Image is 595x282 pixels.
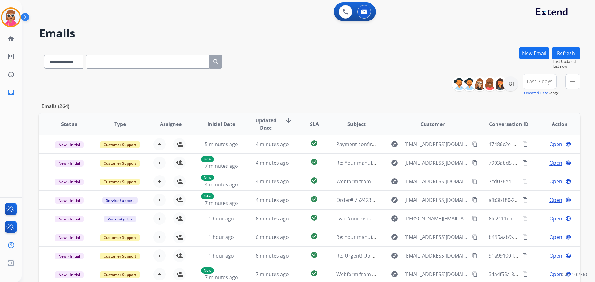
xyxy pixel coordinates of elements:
mat-icon: explore [391,252,398,259]
span: Open [549,233,562,241]
span: [EMAIL_ADDRESS][DOMAIN_NAME] [404,271,468,278]
span: Service Support [102,197,138,204]
mat-icon: list_alt [7,53,15,60]
span: 4 minutes ago [256,159,289,166]
mat-icon: content_copy [472,197,478,203]
span: New - Initial [55,253,84,259]
span: + [158,159,161,167]
mat-icon: language [566,216,571,221]
button: New Email [519,47,549,59]
span: New - Initial [55,197,84,204]
span: Open [549,141,562,148]
span: Open [549,271,562,278]
span: Payment confirmation [336,141,389,148]
mat-icon: content_copy [522,253,528,258]
span: Re: Urgent! Upload photos to continue your claim [336,252,452,259]
mat-icon: explore [391,178,398,185]
mat-icon: content_copy [522,179,528,184]
span: + [158,252,161,259]
button: + [153,157,166,169]
span: [EMAIL_ADDRESS][DOMAIN_NAME] [404,252,468,259]
button: + [153,175,166,188]
mat-icon: content_copy [472,271,478,277]
p: New [201,156,214,162]
mat-icon: content_copy [522,271,528,277]
mat-icon: check_circle [311,270,318,277]
mat-icon: explore [391,196,398,204]
mat-icon: check_circle [311,232,318,240]
span: Customer Support [100,271,140,278]
mat-icon: check_circle [311,214,318,221]
mat-icon: language [566,179,571,184]
span: Assignee [160,120,182,128]
span: Warranty Ops [104,216,136,222]
mat-icon: language [566,234,571,240]
span: New - Initial [55,216,84,222]
span: 5 minutes ago [205,141,238,148]
span: Subject [347,120,366,128]
span: [EMAIL_ADDRESS][DOMAIN_NAME] [404,141,468,148]
mat-icon: content_copy [472,160,478,166]
mat-icon: check_circle [311,177,318,184]
span: Last Updated: [553,59,580,64]
span: Type [114,120,126,128]
p: 0.20.1027RC [561,271,589,278]
span: + [158,196,161,204]
span: + [158,178,161,185]
mat-icon: person_add [176,196,183,204]
span: Customer Support [100,141,140,148]
mat-icon: menu [569,78,576,85]
span: afb3b180-2681-4a1a-9235-2ba3510616d5 [489,197,584,203]
th: Action [529,113,580,135]
mat-icon: content_copy [522,216,528,221]
span: 7 minutes ago [205,274,238,281]
mat-icon: check_circle [311,158,318,166]
mat-icon: explore [391,141,398,148]
mat-icon: language [566,141,571,147]
span: 91a99100-f48c-44bc-8da0-e6c52b63d885 [489,252,583,259]
p: Emails (264) [39,102,72,110]
span: New - Initial [55,179,84,185]
span: Re: Your manufacturer's warranty may still be active [336,234,458,241]
span: Open [549,159,562,167]
span: 7 minutes ago [205,200,238,206]
img: avatar [2,9,20,26]
span: 1 hour ago [209,252,234,259]
button: + [153,194,166,206]
mat-icon: person_add [176,215,183,222]
span: 34a4f55a-86ed-4258-99f1-8121024e370e [489,271,582,278]
span: New - Initial [55,160,84,167]
span: 1 hour ago [209,215,234,222]
mat-icon: explore [391,215,398,222]
span: Webform from [EMAIL_ADDRESS][DOMAIN_NAME] on [DATE] [336,271,477,278]
span: 7 minutes ago [205,163,238,169]
span: b495aab9-45d3-43eb-903c-d0b91d0bf78c [489,234,585,241]
span: 1 hour ago [209,234,234,241]
span: 6fc2111c-d8fb-406c-8f76-24b59c037dcf [489,215,579,222]
mat-icon: inbox [7,89,15,96]
button: Refresh [552,47,580,59]
p: New [201,193,214,199]
span: + [158,233,161,241]
span: 4 minutes ago [256,178,289,185]
span: SLA [310,120,319,128]
mat-icon: language [566,253,571,258]
mat-icon: person_add [176,159,183,167]
mat-icon: content_copy [472,253,478,258]
span: + [158,215,161,222]
span: Customer [421,120,445,128]
span: Open [549,178,562,185]
span: 6 minutes ago [256,252,289,259]
span: Range [524,90,559,96]
mat-icon: arrow_downward [285,117,292,124]
span: [EMAIL_ADDRESS][DOMAIN_NAME] [404,178,468,185]
span: Webform from [EMAIL_ADDRESS][DOMAIN_NAME] on [DATE] [336,178,477,185]
div: +81 [503,76,518,91]
span: New - Initial [55,141,84,148]
span: [EMAIL_ADDRESS][DOMAIN_NAME] [404,196,468,204]
span: 17486c2e-deb0-4731-ba1e-14fcf73b01cd [489,141,582,148]
button: + [153,231,166,243]
span: Last 7 days [527,80,553,83]
mat-icon: person_add [176,252,183,259]
mat-icon: person_add [176,178,183,185]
